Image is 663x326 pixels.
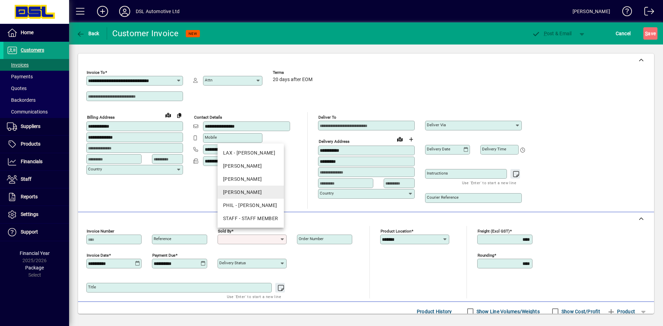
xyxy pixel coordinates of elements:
mat-label: Delivery status [219,260,246,265]
span: Backorders [7,97,36,103]
span: Reports [21,194,38,199]
mat-label: Delivery time [482,147,506,151]
a: Communications [3,106,69,118]
span: Product History [417,306,452,317]
span: Invoices [7,62,29,68]
mat-label: Attn [205,78,212,82]
span: S [645,31,648,36]
button: Product History [414,305,455,318]
span: Communications [7,109,48,115]
mat-option: PHIL - Phil Rose [218,199,284,212]
a: View on map [394,134,405,145]
span: ost & Email [532,31,572,36]
span: Quotes [7,86,27,91]
mat-label: Order number [299,236,324,241]
a: Support [3,224,69,241]
span: Customers [21,47,44,53]
mat-label: Invoice To [87,70,105,75]
a: Invoices [3,59,69,71]
div: STAFF - STAFF MEMBER [223,215,278,222]
mat-label: Payment due [152,253,175,258]
mat-label: Invoice date [87,253,109,258]
button: Product [604,305,638,318]
span: Package [25,265,44,270]
span: Financials [21,159,42,164]
button: Profile [114,5,136,18]
button: Save [643,27,657,40]
span: P [544,31,547,36]
mat-option: ERIC - Eric Liddington [218,186,284,199]
a: Backorders [3,94,69,106]
span: Back [76,31,99,36]
span: Settings [21,211,38,217]
mat-hint: Use 'Enter' to start a new line [462,179,516,187]
mat-label: Instructions [427,171,448,176]
span: Support [21,229,38,235]
mat-label: Deliver To [318,115,336,120]
span: Products [21,141,40,147]
mat-label: Title [88,285,96,289]
button: Back [75,27,101,40]
span: Payments [7,74,33,79]
label: Show Cost/Profit [560,308,600,315]
button: Copy to Delivery address [174,110,185,121]
div: PHIL - [PERSON_NAME] [223,202,278,209]
mat-label: Mobile [205,135,217,140]
div: [PERSON_NAME] [573,6,610,17]
mat-option: CHRISTINE - Christine Mulholland [218,172,284,186]
app-page-header-button: Back [69,27,107,40]
a: Quotes [3,82,69,94]
mat-label: Product location [381,229,411,234]
mat-hint: Use 'Enter' to start a new line [227,293,281,300]
a: Logout [639,1,654,24]
a: Suppliers [3,118,69,135]
div: [PERSON_NAME] [223,176,278,183]
span: ave [645,28,656,39]
button: Cancel [614,27,633,40]
a: View on map [163,109,174,120]
span: Staff [21,176,31,182]
span: 20 days after EOM [273,77,313,82]
a: Knowledge Base [617,1,632,24]
button: Add [92,5,114,18]
mat-label: Rounding [478,253,494,258]
a: Financials [3,153,69,170]
span: Terms [273,70,314,75]
mat-label: Invoice number [87,229,114,234]
mat-label: Reference [154,236,171,241]
button: Post & Email [528,27,575,40]
a: Settings [3,206,69,223]
mat-option: BRENT - B G [218,159,284,172]
span: Product [607,306,635,317]
div: Customer Invoice [112,28,179,39]
mat-option: STAFF - STAFF MEMBER [218,212,284,225]
a: Products [3,136,69,153]
a: Home [3,24,69,41]
mat-option: LAX - Alex B [218,146,284,159]
span: Suppliers [21,124,40,129]
mat-label: Deliver via [427,122,446,127]
a: Staff [3,171,69,188]
div: LAX - [PERSON_NAME] [223,149,278,157]
div: [PERSON_NAME] [223,189,278,196]
a: Reports [3,188,69,206]
span: NEW [189,31,197,36]
div: DSL Automotive Ltd [136,6,180,17]
mat-label: Delivery date [427,147,450,151]
mat-label: Freight (excl GST) [478,229,510,234]
div: [PERSON_NAME] [223,162,278,170]
span: Cancel [616,28,631,39]
mat-label: Country [320,191,334,196]
label: Show Line Volumes/Weights [475,308,540,315]
button: Choose address [405,134,416,145]
a: Payments [3,71,69,82]
span: Financial Year [20,250,50,256]
mat-label: Sold by [218,229,231,234]
mat-label: Courier Reference [427,195,459,200]
span: Home [21,30,33,35]
mat-label: Country [88,167,102,171]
